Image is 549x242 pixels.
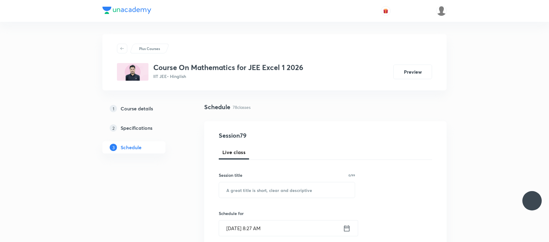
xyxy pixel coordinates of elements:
p: 0/99 [348,174,355,177]
p: 1 [110,105,117,112]
p: 3 [110,144,117,151]
h5: Course details [121,105,153,112]
h3: Course On Mathematics for JEE Excel 1 2026 [153,63,303,72]
img: Company Logo [102,7,151,14]
h6: Schedule for [219,210,355,217]
img: avatar [383,8,388,14]
h5: Specifications [121,124,152,132]
h4: Schedule [204,103,230,112]
a: 1Course details [102,103,185,115]
p: 2 [110,124,117,132]
h4: Session 79 [219,131,329,140]
p: IIT JEE • Hinglish [153,73,303,79]
img: B5D5EB26-02E8-4EF3-BCB3-F1F7FE3089FC_plus.png [117,63,148,81]
p: Plus Courses [139,46,160,51]
p: 78 classes [233,104,251,110]
input: A great title is short, clear and descriptive [219,182,355,198]
h5: Schedule [121,144,141,151]
img: aadi Shukla [436,6,447,16]
button: Preview [393,65,432,79]
img: ttu [528,197,536,204]
a: Company Logo [102,7,151,15]
span: Live class [222,149,245,156]
a: 2Specifications [102,122,185,134]
h6: Session title [219,172,242,178]
button: avatar [381,6,391,16]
